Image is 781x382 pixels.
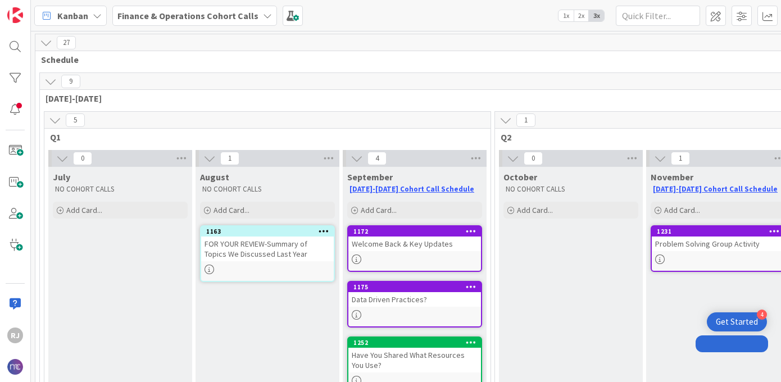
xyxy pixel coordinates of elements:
[7,7,23,23] img: Visit kanbanzone.com
[589,10,604,21] span: 3x
[200,225,335,282] a: 1163FOR YOUR REVIEW-Summary of Topics We Discussed Last Year
[651,171,693,183] span: November
[574,10,589,21] span: 2x
[7,359,23,375] img: avatar
[201,226,334,237] div: 1163
[53,171,70,183] span: July
[348,338,481,348] div: 1252
[201,226,334,261] div: 1163FOR YOUR REVIEW-Summary of Topics We Discussed Last Year
[616,6,700,26] input: Quick Filter...
[716,316,758,328] div: Get Started
[348,348,481,372] div: Have You Shared What Resources You Use?
[7,328,23,343] div: RJ
[57,9,88,22] span: Kanban
[757,310,767,320] div: 4
[117,10,258,21] b: Finance & Operations Cohort Calls
[664,205,700,215] span: Add Card...
[361,205,397,215] span: Add Card...
[707,312,767,331] div: Open Get Started checklist, remaining modules: 4
[61,75,80,88] span: 9
[50,131,476,143] span: Q1
[220,152,239,165] span: 1
[506,185,636,194] p: NO COHORT CALLS
[353,283,481,291] div: 1175
[558,10,574,21] span: 1x
[66,205,102,215] span: Add Card...
[214,205,249,215] span: Add Card...
[348,226,481,237] div: 1172
[348,282,481,292] div: 1175
[347,281,482,328] a: 1175Data Driven Practices?
[517,205,553,215] span: Add Card...
[516,113,535,127] span: 1
[348,292,481,307] div: Data Driven Practices?
[66,113,85,127] span: 5
[653,184,778,194] a: [DATE]-[DATE] Cohort Call Schedule
[73,152,92,165] span: 0
[348,226,481,251] div: 1172Welcome Back & Key Updates
[348,338,481,372] div: 1252Have You Shared What Resources You Use?
[524,152,543,165] span: 0
[206,228,334,235] div: 1163
[353,228,481,235] div: 1172
[349,184,474,194] a: [DATE]-[DATE] Cohort Call Schedule
[201,237,334,261] div: FOR YOUR REVIEW-Summary of Topics We Discussed Last Year
[367,152,387,165] span: 4
[353,339,481,347] div: 1252
[55,185,185,194] p: NO COHORT CALLS
[348,282,481,307] div: 1175Data Driven Practices?
[200,171,229,183] span: August
[671,152,690,165] span: 1
[347,225,482,272] a: 1172Welcome Back & Key Updates
[202,185,333,194] p: NO COHORT CALLS
[348,237,481,251] div: Welcome Back & Key Updates
[347,171,393,183] span: September
[57,36,76,49] span: 27
[503,171,537,183] span: October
